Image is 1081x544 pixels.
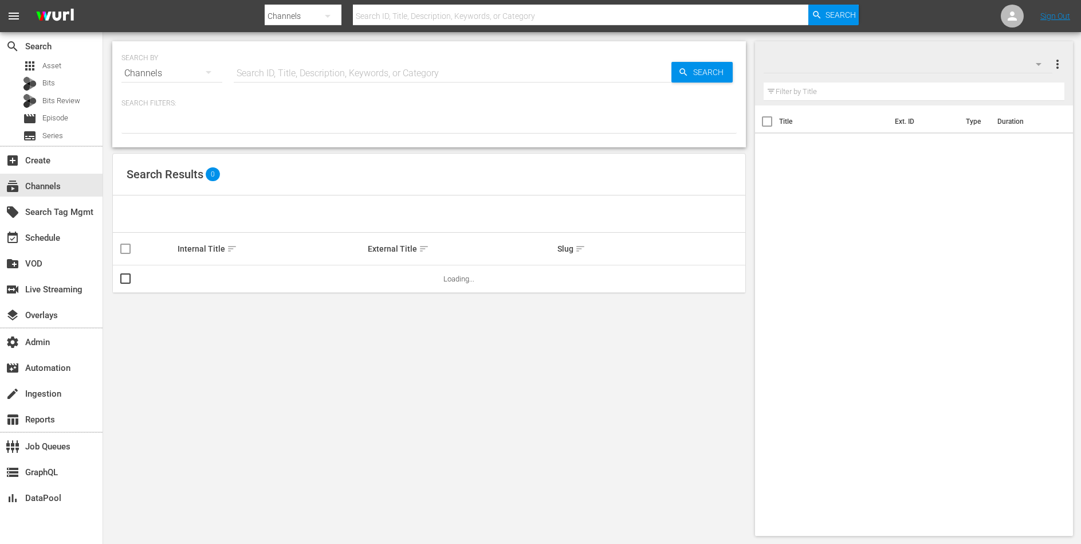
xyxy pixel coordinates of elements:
span: sort [227,244,237,254]
button: more_vert [1051,50,1064,78]
button: Search [671,62,733,83]
div: External Title [368,242,554,256]
span: GraphQL [6,465,19,479]
span: Channels [6,179,19,193]
div: Channels [121,57,222,89]
span: menu [7,9,21,23]
span: Series [23,129,37,143]
span: Overlays [6,308,19,322]
div: Bits Review [23,94,37,108]
span: Search [826,5,856,25]
span: Bits [42,77,55,89]
span: Search Results [127,167,203,181]
span: Ingestion [6,387,19,401]
span: DataPool [6,491,19,505]
span: Bits Review [42,95,80,107]
img: ans4CAIJ8jUAAAAAAAAAAAAAAAAAAAAAAAAgQb4GAAAAAAAAAAAAAAAAAAAAAAAAJMjXAAAAAAAAAAAAAAAAAAAAAAAAgAT5G... [27,3,82,30]
span: sort [419,244,429,254]
th: Title [779,105,888,138]
a: Sign Out [1040,11,1070,21]
span: Search [6,40,19,53]
button: Search [808,5,859,25]
span: Asset [23,59,37,73]
span: Automation [6,361,19,375]
span: sort [575,244,585,254]
span: Asset [42,60,61,72]
p: Search Filters: [121,99,737,108]
span: Live Streaming [6,283,19,296]
span: VOD [6,257,19,271]
span: Reports [6,413,19,426]
span: 0 [206,167,220,181]
span: Admin [6,335,19,349]
span: Job Queues [6,440,19,453]
th: Ext. ID [888,105,959,138]
span: Series [42,130,63,142]
span: Loading... [443,275,474,283]
div: Slug [557,242,744,256]
th: Duration [990,105,1059,138]
span: Search Tag Mgmt [6,205,19,219]
span: Schedule [6,231,19,245]
span: Create [6,154,19,167]
span: Search [689,62,733,83]
span: more_vert [1051,57,1064,71]
div: Bits [23,77,37,91]
div: Internal Title [178,242,364,256]
span: Episode [42,112,68,124]
span: Episode [23,112,37,126]
th: Type [959,105,990,138]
